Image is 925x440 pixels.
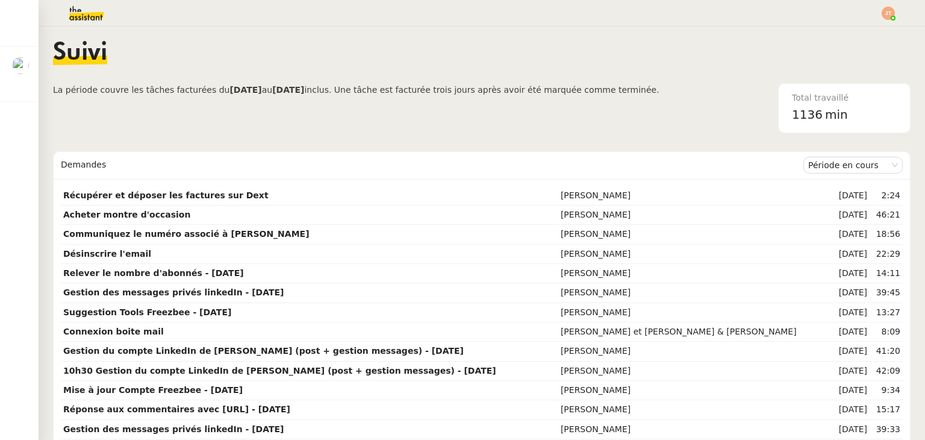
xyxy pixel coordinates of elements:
[63,190,269,200] strong: Récupérer et déposer les factures sur Dext
[870,400,903,420] td: 15:17
[832,342,870,361] td: [DATE]
[870,264,903,283] td: 14:11
[558,303,832,322] td: [PERSON_NAME]
[870,245,903,264] td: 22:29
[832,283,870,303] td: [DATE]
[63,307,231,317] strong: Suggestion Tools Freezbee - [DATE]
[558,322,832,342] td: [PERSON_NAME] et [PERSON_NAME] & [PERSON_NAME]
[870,362,903,381] td: 42:09
[825,105,848,125] span: min
[832,362,870,381] td: [DATE]
[229,85,261,95] b: [DATE]
[63,288,284,297] strong: Gestion des messages privés linkedIn - [DATE]
[53,85,229,95] span: La période couvre les tâches facturées du
[832,322,870,342] td: [DATE]
[808,157,898,173] nz-select-item: Période en cours
[558,186,832,206] td: [PERSON_NAME]
[832,381,870,400] td: [DATE]
[272,85,304,95] b: [DATE]
[63,249,151,259] strong: Désinscrire l'email
[304,85,659,95] span: inclus. Une tâche est facturée trois jours après avoir été marquée comme terminée.
[870,186,903,206] td: 2:24
[63,229,310,239] strong: Communiquez le numéro associé à [PERSON_NAME]
[832,245,870,264] td: [DATE]
[63,404,290,414] strong: Réponse aux commentaires avec [URL] - [DATE]
[832,225,870,244] td: [DATE]
[558,264,832,283] td: [PERSON_NAME]
[63,424,284,434] strong: Gestion des messages privés linkedIn - [DATE]
[832,400,870,420] td: [DATE]
[558,225,832,244] td: [PERSON_NAME]
[870,322,903,342] td: 8:09
[882,7,895,20] img: svg
[870,381,903,400] td: 9:34
[558,362,832,381] td: [PERSON_NAME]
[558,245,832,264] td: [PERSON_NAME]
[870,342,903,361] td: 41:20
[63,346,464,356] strong: Gestion du compte LinkedIn de [PERSON_NAME] (post + gestion messages) - [DATE]
[63,385,243,395] strong: Mise à jour Compte Freezbee - [DATE]
[870,283,903,303] td: 39:45
[262,85,272,95] span: au
[61,153,803,177] div: Demandes
[832,303,870,322] td: [DATE]
[558,206,832,225] td: [PERSON_NAME]
[63,366,496,376] strong: 10h30 Gestion du compte LinkedIn de [PERSON_NAME] (post + gestion messages) - [DATE]
[832,420,870,439] td: [DATE]
[558,420,832,439] td: [PERSON_NAME]
[870,206,903,225] td: 46:21
[792,91,897,105] div: Total travaillé
[870,303,903,322] td: 13:27
[558,283,832,303] td: [PERSON_NAME]
[832,186,870,206] td: [DATE]
[558,400,832,420] td: [PERSON_NAME]
[558,342,832,361] td: [PERSON_NAME]
[870,420,903,439] td: 39:33
[792,107,823,122] span: 1136
[63,268,244,278] strong: Relever le nombre d'abonnés - [DATE]
[870,225,903,244] td: 18:56
[63,210,190,219] strong: Acheter montre d'occasion
[832,264,870,283] td: [DATE]
[63,327,164,336] strong: Connexion boite mail
[53,41,107,65] span: Suivi
[832,206,870,225] td: [DATE]
[12,57,29,74] img: users%2FSADz3OCgrFNaBc1p3ogUv5k479k1%2Favatar%2Fccbff511-0434-4584-b662-693e5a00b7b7
[558,381,832,400] td: [PERSON_NAME]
